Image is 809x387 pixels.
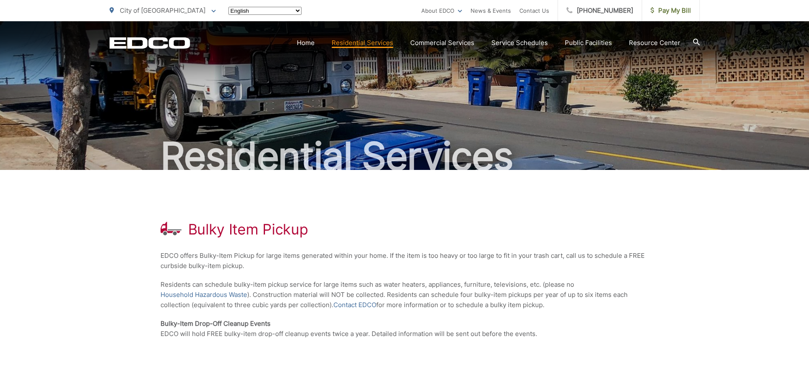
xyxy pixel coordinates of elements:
a: Contact EDCO [333,300,376,310]
a: Household Hazardous Waste [161,290,247,300]
p: EDCO will hold FREE bulky-item drop-off cleanup events twice a year. Detailed information will be... [161,319,649,339]
span: Pay My Bill [651,6,691,16]
strong: Bulky-Item Drop-Off Cleanup Events [161,319,271,328]
a: Commercial Services [410,38,474,48]
a: About EDCO [421,6,462,16]
a: Service Schedules [491,38,548,48]
select: Select a language [228,7,302,15]
h1: Bulky Item Pickup [188,221,308,238]
a: Residential Services [332,38,393,48]
a: Home [297,38,315,48]
a: Public Facilities [565,38,612,48]
p: EDCO offers Bulky-Item Pickup for large items generated within your home. If the item is too heav... [161,251,649,271]
a: News & Events [471,6,511,16]
h2: Residential Services [110,135,700,178]
a: EDCD logo. Return to the homepage. [110,37,190,49]
p: Residents can schedule bulky-item pickup service for large items such as water heaters, appliance... [161,280,649,310]
a: Resource Center [629,38,680,48]
a: Contact Us [519,6,549,16]
span: City of [GEOGRAPHIC_DATA] [120,6,206,14]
